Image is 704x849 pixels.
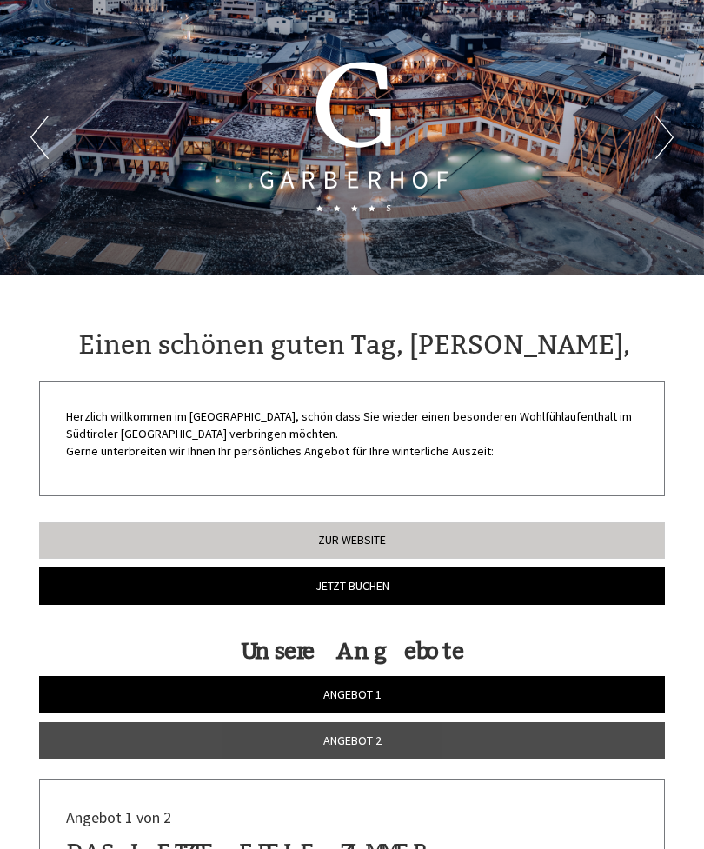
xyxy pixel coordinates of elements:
a: Zur Website [39,522,665,559]
span: Angebot 1 [323,686,382,702]
h1: Einen schönen guten Tag, [PERSON_NAME], [78,331,630,360]
button: Next [655,116,674,159]
p: Herzlich willkommen im [GEOGRAPHIC_DATA], schön dass Sie wieder einen besonderen Wohlfühlaufentha... [66,408,638,461]
div: Unsere Angebote [39,635,665,667]
span: Angebot 1 von 2 [66,807,171,827]
button: Previous [30,116,49,159]
a: Jetzt buchen [39,567,665,605]
span: Angebot 2 [323,733,382,748]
